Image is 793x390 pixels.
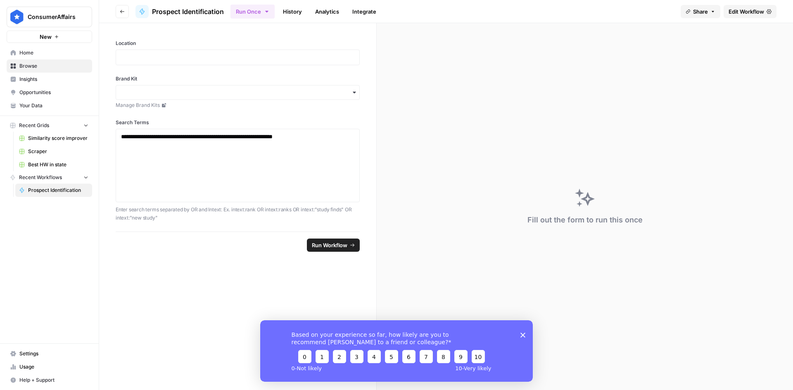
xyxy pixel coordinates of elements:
a: Insights [7,73,92,86]
a: History [278,5,307,18]
span: New [40,33,52,41]
button: Recent Grids [7,119,92,132]
span: Prospect Identification [28,187,88,194]
span: Edit Workflow [729,7,764,16]
span: Help + Support [19,376,88,384]
span: Share [693,7,708,16]
label: Brand Kit [116,75,360,83]
a: Integrate [347,5,381,18]
span: ConsumerAffairs [28,13,78,21]
label: Search Terms [116,119,360,126]
a: Manage Brand Kits [116,102,360,109]
span: Home [19,49,88,57]
img: ConsumerAffairs Logo [9,9,24,24]
span: Run Workflow [312,241,347,249]
a: Similarity score improver [15,132,92,145]
span: Recent Grids [19,122,49,129]
a: Prospect Identification [15,184,92,197]
button: Workspace: ConsumerAffairs [7,7,92,27]
p: Enter search terms separated by OR and Intext: Ex. intext:rank OR intext:ranks OR intext:"study f... [116,206,360,222]
a: Opportunities [7,86,92,99]
label: Location [116,40,360,47]
button: New [7,31,92,43]
span: Insights [19,76,88,83]
button: Recent Workflows [7,171,92,184]
span: Settings [19,350,88,357]
button: Share [681,5,720,18]
a: Usage [7,360,92,373]
a: Edit Workflow [724,5,776,18]
a: Home [7,46,92,59]
span: Prospect Identification [152,7,224,17]
button: Run Workflow [307,239,360,252]
span: Scraper [28,148,88,155]
a: Prospect Identification [135,5,224,18]
a: Analytics [310,5,344,18]
span: Recent Workflows [19,174,62,181]
span: Usage [19,363,88,371]
a: Settings [7,347,92,360]
a: Best HW in state [15,158,92,171]
a: Your Data [7,99,92,112]
span: Opportunities [19,89,88,96]
span: Similarity score improver [28,135,88,142]
button: Help + Support [7,373,92,387]
div: Fill out the form to run this once [527,214,643,226]
a: Browse [7,59,92,73]
span: Best HW in state [28,161,88,168]
button: Run Once [230,5,275,19]
span: Browse [19,62,88,70]
iframe: Survey from AirOps [260,320,533,382]
a: Scraper [15,145,92,158]
span: Your Data [19,102,88,109]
